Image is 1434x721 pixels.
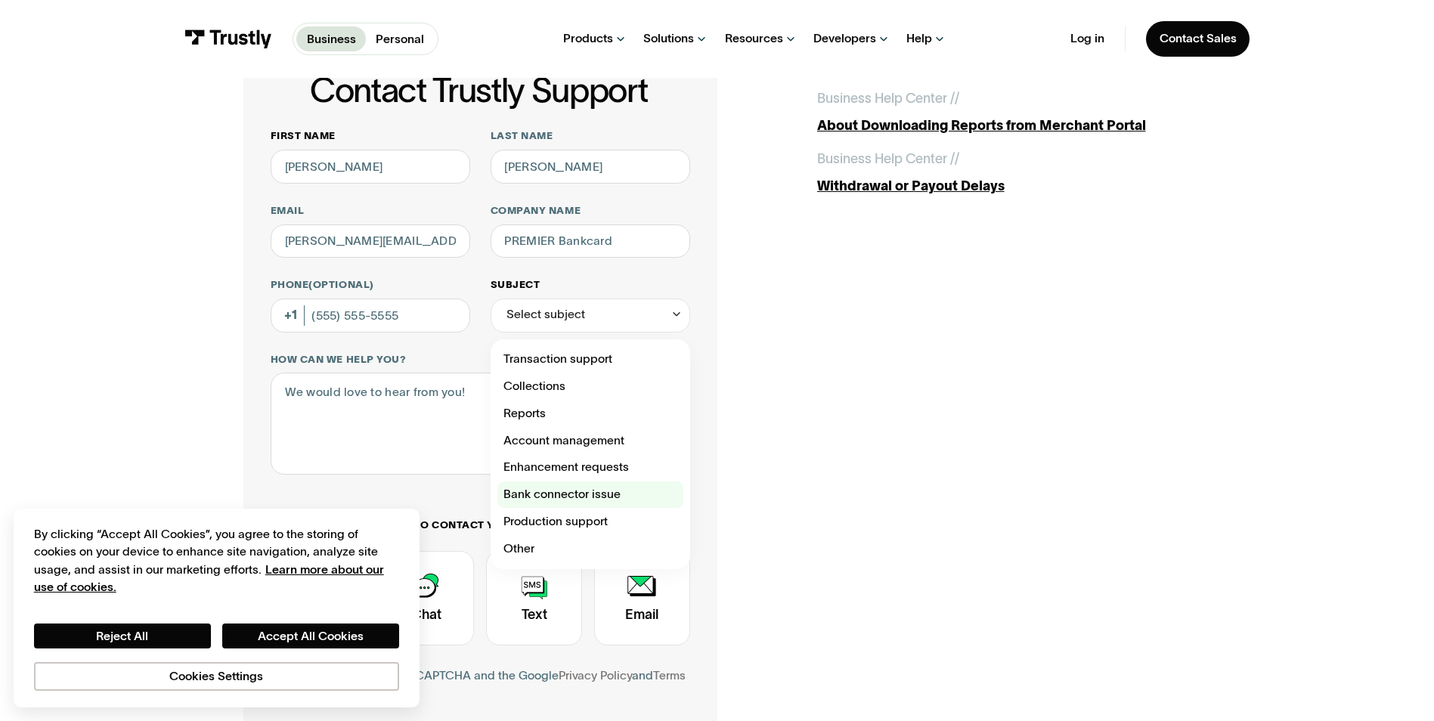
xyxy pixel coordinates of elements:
span: Bank connector issue [503,484,621,505]
nav: Select subject [491,333,690,569]
div: Products [563,31,613,46]
div: By clicking “Accept All Cookies”, you agree to the storing of cookies on your device to enhance s... [34,525,399,596]
label: Email [271,204,470,218]
button: Cookies Settings [34,662,399,691]
input: (555) 555-5555 [271,299,470,333]
h1: Contact Trustly Support [268,72,690,109]
label: Last name [491,129,690,143]
div: About Downloading Reports from Merchant Portal [817,116,1191,136]
div: Business Help Center / [817,149,955,169]
div: Solutions [643,31,694,46]
div: Withdrawal or Payout Delays [817,176,1191,196]
div: Resources [725,31,783,46]
div: Select subject [491,299,690,333]
span: Collections [503,376,565,397]
div: Contact Sales [1160,31,1237,46]
p: Personal [376,30,424,48]
div: This site is protected by reCAPTCHA and the Google and apply. [271,666,690,707]
a: Privacy Policy [559,669,632,682]
span: (Optional) [308,279,373,290]
label: How would you like us to contact you? [271,518,690,532]
span: Enhancement requests [503,457,629,478]
label: Subject [491,278,690,292]
div: Select subject [506,305,585,325]
input: ASPcorp [491,224,690,258]
input: alex@mail.com [271,224,470,258]
div: Business Help Center / [817,88,955,109]
label: How can we help you? [271,353,690,367]
label: Phone [271,278,470,292]
span: Other [503,539,534,559]
div: Developers [813,31,876,46]
div: Cookie banner [14,509,420,708]
a: Business Help Center //Withdrawal or Payout Delays [817,149,1191,196]
span: Transaction support [503,349,612,370]
a: Contact Sales [1146,21,1250,57]
div: / [955,149,959,169]
div: Privacy [34,525,399,691]
span: Reports [503,404,546,424]
p: Business [307,30,356,48]
label: Company name [491,204,690,218]
button: Accept All Cookies [222,624,399,649]
span: Account management [503,431,624,451]
a: Business [296,26,366,51]
label: First name [271,129,470,143]
a: Business Help Center //About Downloading Reports from Merchant Portal [817,88,1191,136]
img: Trustly Logo [184,29,272,48]
input: Alex [271,150,470,184]
input: Howard [491,150,690,184]
a: Log in [1070,31,1104,46]
a: Personal [366,26,435,51]
span: Production support [503,512,608,532]
div: Help [906,31,932,46]
div: / [955,88,959,109]
button: Reject All [34,624,211,649]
